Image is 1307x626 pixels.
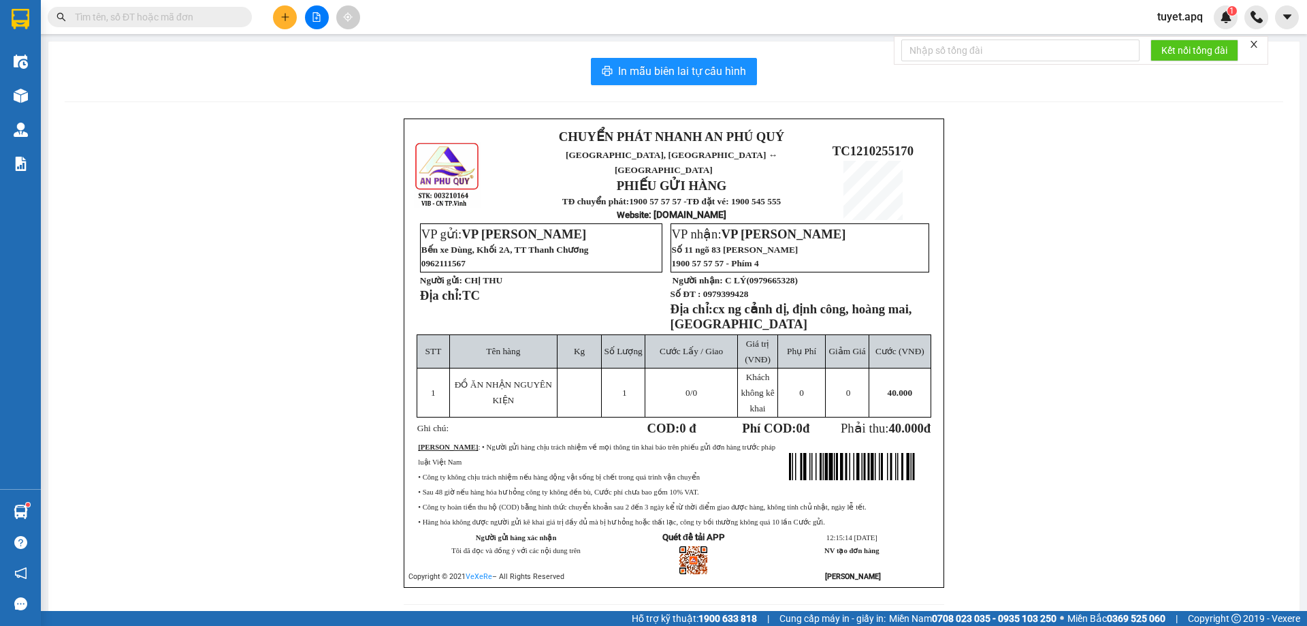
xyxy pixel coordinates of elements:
span: printer [602,65,613,78]
strong: 0708 023 035 - 0935 103 250 [932,613,1056,624]
span: Phải thu: [841,421,931,435]
span: Bến xe Dùng, Khối 2A, TT Thanh Chương [421,245,589,255]
strong: Quét để tải APP [662,532,725,542]
strong: [PERSON_NAME] [418,443,478,451]
strong: 1900 633 818 [698,613,757,624]
img: warehouse-icon [14,505,28,519]
span: [GEOGRAPHIC_DATA], [GEOGRAPHIC_DATA] ↔ [GEOGRAPHIC_DATA] [566,150,777,175]
span: 1 [431,388,436,398]
span: Giảm Giá [828,346,865,356]
span: cx ng cảnh dị, định công, hoàng mai, [GEOGRAPHIC_DATA] [671,302,912,331]
button: printerIn mẫu biên lai tự cấu hình [591,58,757,85]
strong: [PERSON_NAME] [825,572,881,581]
button: file-add [305,5,329,29]
strong: 0369 525 060 [1107,613,1165,624]
span: TC1210255170 [833,144,914,158]
button: caret-down [1275,5,1299,29]
span: VP nhận: [672,227,846,241]
span: [GEOGRAPHIC_DATA], [GEOGRAPHIC_DATA] ↔ [GEOGRAPHIC_DATA] [52,58,164,93]
span: TC [462,288,480,302]
span: | [767,611,769,626]
span: Miền Bắc [1067,611,1165,626]
span: Hỗ trợ kỹ thuật: [632,611,757,626]
span: 12:15:14 [DATE] [826,534,877,542]
span: 0979399428 [703,289,749,299]
span: Giá trị (VNĐ) [745,339,771,364]
strong: 1900 57 57 57 - [629,196,686,206]
span: tuyet.apq [1146,8,1214,25]
span: Kết nối tổng đài [1161,43,1227,58]
img: phone-icon [1250,11,1263,23]
span: close [1249,40,1259,49]
span: Miền Nam [889,611,1056,626]
button: aim [336,5,360,29]
sup: 1 [1227,6,1237,16]
span: In mẫu biên lai tự cấu hình [618,63,746,80]
span: ⚪️ [1060,616,1064,621]
strong: TĐ chuyển phát: [562,196,629,206]
img: warehouse-icon [14,54,28,69]
span: STT [425,346,442,356]
span: Số 11 ngõ 83 [PERSON_NAME] [672,245,798,255]
span: 1 [622,388,627,398]
span: • Hàng hóa không được người gửi kê khai giá trị đầy đủ mà bị hư hỏng hoặc thất lạc, công ty bồi t... [418,518,825,526]
img: icon-new-feature [1220,11,1232,23]
button: Kết nối tổng đài [1150,40,1238,61]
button: plus [273,5,297,29]
strong: NV tạo đơn hàng [824,547,879,554]
img: logo-vxr [12,9,29,29]
span: C LÝ(0979665328) [725,275,798,285]
span: plus [280,12,290,22]
img: logo [414,141,481,208]
span: Ghi chú: [417,423,449,433]
span: Copyright © 2021 – All Rights Reserved [408,572,564,581]
span: search [57,12,66,22]
sup: 1 [26,503,30,507]
strong: PHIẾU GỬI HÀNG [54,97,165,111]
strong: Địa chỉ: [671,302,713,316]
strong: PHIẾU GỬI HÀNG [617,178,727,193]
span: Cước (VNĐ) [875,346,924,356]
strong: Người gửi: [420,275,462,285]
span: /0 [685,388,697,398]
span: 0 [799,388,804,398]
span: ĐỒ ĂN NHẬN NGUYÊN KIỆN [455,379,552,405]
img: solution-icon [14,157,28,171]
strong: CHUYỂN PHÁT NHANH AN PHÚ QUÝ [60,11,158,55]
span: VP [PERSON_NAME] [462,227,586,241]
input: Nhập số tổng đài [901,40,1140,61]
span: CHỊ THU [464,275,502,285]
span: question-circle [14,536,27,549]
span: notification [14,567,27,580]
span: Phụ Phí [787,346,816,356]
span: Cước Lấy / Giao [660,346,723,356]
span: Tên hàng [486,346,520,356]
span: 0962111567 [421,258,466,268]
strong: TĐ đặt vé: 1900 545 555 [687,196,781,206]
input: Tìm tên, số ĐT hoặc mã đơn [75,10,236,25]
strong: COD: [647,421,696,435]
span: : • Người gửi hàng chịu trách nhiệm về mọi thông tin khai báo trên phiếu gửi đơn hàng trước pháp ... [418,443,775,466]
span: 1900 57 57 57 - Phím 4 [672,258,759,268]
span: aim [343,12,353,22]
span: copyright [1231,614,1241,623]
span: Website [617,210,649,220]
strong: Người gửi hàng xác nhận [476,534,557,542]
span: caret-down [1281,11,1293,23]
span: 0 [796,421,803,435]
span: Số Lượng [604,346,643,356]
span: Tôi đã đọc và đồng ý với các nội dung trên [451,547,581,554]
span: Cung cấp máy in - giấy in: [779,611,886,626]
span: 1 [1229,6,1234,16]
span: • Công ty không chịu trách nhiệm nếu hàng động vật sống bị chết trong quá trình vận chuyển [418,473,700,481]
span: • Công ty hoàn tiền thu hộ (COD) bằng hình thức chuyển khoản sau 2 đến 3 ngày kể từ thời điểm gia... [418,503,866,511]
span: Khách không kê khai [741,372,774,413]
strong: Phí COD: đ [742,421,809,435]
span: 40.000 [888,421,923,435]
strong: Số ĐT : [671,289,701,299]
strong: CHUYỂN PHÁT NHANH AN PHÚ QUÝ [559,129,784,144]
span: 0 đ [679,421,696,435]
span: 0 [846,388,851,398]
span: Kg [574,346,585,356]
span: file-add [312,12,321,22]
